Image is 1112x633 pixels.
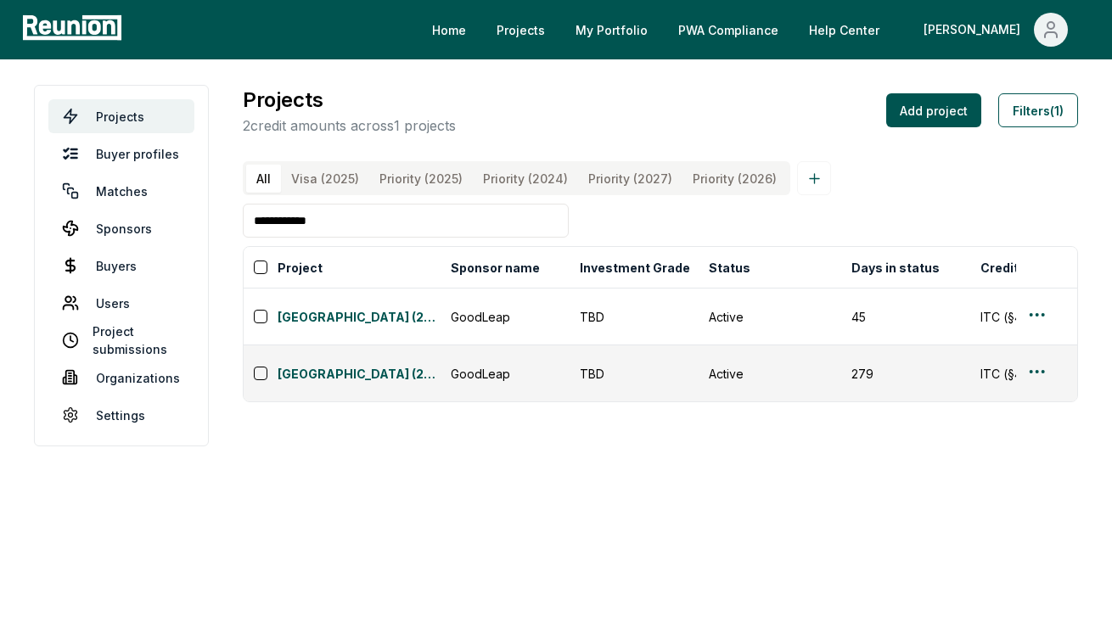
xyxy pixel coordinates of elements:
a: Settings [48,398,194,432]
button: Investment Grade [576,250,694,284]
a: Organizations [48,361,194,395]
button: Sponsor name [447,250,543,284]
button: Priority (2026) [682,165,787,193]
div: 279 [851,365,960,383]
div: ITC (§48) [980,308,1089,326]
a: Sponsors [48,211,194,245]
a: Projects [48,99,194,133]
button: Project [274,250,326,284]
div: GoodLeap [451,365,559,383]
a: [GEOGRAPHIC_DATA] (2025) [278,365,441,385]
a: Users [48,286,194,320]
div: ITC (§48) [980,365,1089,383]
a: [GEOGRAPHIC_DATA] (2026) [278,308,441,328]
a: Projects [483,13,559,47]
button: Add project [886,93,981,127]
a: Buyer profiles [48,137,194,171]
a: Home [418,13,480,47]
button: [GEOGRAPHIC_DATA] (2026) [278,305,441,328]
button: Filters(1) [998,93,1078,127]
div: Active [709,308,831,326]
a: PWA Compliance [665,13,792,47]
a: Help Center [795,13,893,47]
div: TBD [580,308,688,326]
button: [GEOGRAPHIC_DATA] (2025) [278,361,441,385]
div: GoodLeap [451,308,559,326]
div: [PERSON_NAME] [924,13,1027,47]
a: Project submissions [48,323,194,357]
p: 2 credit amounts across 1 projects [243,115,456,136]
button: Credit type [977,250,1052,284]
div: 45 [851,308,960,326]
nav: Main [418,13,1095,47]
button: Priority (2027) [578,165,682,193]
h3: Projects [243,85,456,115]
a: My Portfolio [562,13,661,47]
button: All [246,165,281,193]
a: Matches [48,174,194,208]
div: Active [709,365,831,383]
button: Days in status [848,250,943,284]
button: Visa (2025) [281,165,369,193]
button: [PERSON_NAME] [910,13,1081,47]
button: Priority (2024) [473,165,578,193]
button: Status [705,250,754,284]
div: TBD [580,365,688,383]
a: Buyers [48,249,194,283]
button: Priority (2025) [369,165,473,193]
